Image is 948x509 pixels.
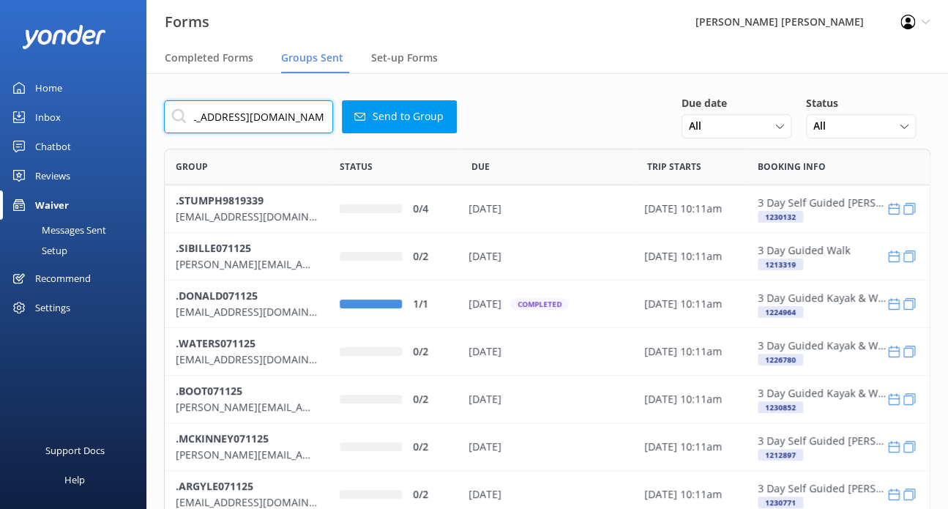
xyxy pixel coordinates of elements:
[644,486,739,502] div: [DATE] 10:11am
[176,193,264,207] b: .STUMPH9819339
[813,118,835,134] span: All
[413,248,449,264] div: 0/2
[45,436,105,465] div: Support Docs
[758,338,888,354] p: 3 Day Guided Kayak & Walk
[469,248,501,264] p: [DATE]
[176,431,269,445] b: .MCKINNEY071125
[758,259,803,270] div: 1213319
[164,185,930,233] div: row
[758,433,888,449] p: 3 Day Self Guided [PERSON_NAME] Walk
[176,288,258,302] b: .DONALD071125
[758,401,803,413] div: 1230852
[469,296,501,312] p: [DATE]
[164,233,930,280] div: row
[281,51,343,65] span: Groups Sent
[165,51,253,65] span: Completed Forms
[35,132,71,161] div: Chatbot
[758,385,888,401] p: 3 Day Guided Kayak & Walk
[165,10,209,34] h3: Forms
[371,51,438,65] span: Set-up Forms
[758,480,888,497] p: 3 Day Self Guided [PERSON_NAME] Walk
[469,391,501,407] p: [DATE]
[22,25,106,49] img: yonder-white-logo.png
[35,103,61,132] div: Inbox
[176,240,251,254] b: .SIBILLE071125
[9,240,67,261] div: Setup
[176,352,318,368] p: [EMAIL_ADDRESS][DOMAIN_NAME]
[413,486,449,502] div: 0/2
[689,118,710,134] span: All
[469,343,501,360] p: [DATE]
[176,256,318,272] p: [PERSON_NAME][EMAIL_ADDRESS][DOMAIN_NAME]
[758,195,888,211] p: 3 Day Self Guided [PERSON_NAME] Walk
[806,95,930,111] h5: Status
[682,95,806,111] h5: Due date
[9,220,146,240] a: Messages Sent
[510,298,569,310] div: Completed
[9,240,146,261] a: Setup
[469,201,501,217] p: [DATE]
[176,304,318,320] p: [EMAIL_ADDRESS][DOMAIN_NAME]
[413,343,449,360] div: 0/2
[35,73,62,103] div: Home
[176,399,318,415] p: [PERSON_NAME][EMAIL_ADDRESS][DOMAIN_NAME]
[647,160,701,174] span: Trip Starts
[164,423,930,471] div: row
[471,160,490,174] span: Due
[758,242,850,259] p: 3 Day Guided Walk
[758,211,803,223] div: 1230132
[35,190,69,220] div: Waiver
[35,264,91,293] div: Recommend
[413,391,449,407] div: 0/2
[176,335,255,349] b: .WATERS071125
[469,486,501,502] p: [DATE]
[176,447,318,463] p: [PERSON_NAME][EMAIL_ADDRESS][DOMAIN_NAME]
[176,160,208,174] span: Group
[758,290,888,306] p: 3 Day Guided Kayak & Walk
[35,293,70,322] div: Settings
[758,449,803,461] div: 1212897
[176,209,318,225] p: [EMAIL_ADDRESS][DOMAIN_NAME]
[469,439,501,455] p: [DATE]
[9,220,106,240] div: Messages Sent
[35,161,70,190] div: Reviews
[644,296,739,312] div: [DATE] 10:11am
[64,465,85,494] div: Help
[644,343,739,360] div: [DATE] 10:11am
[758,354,803,365] div: 1226780
[413,439,449,455] div: 0/2
[164,328,930,376] div: row
[176,478,253,492] b: .ARGYLE071125
[644,248,739,264] div: [DATE] 10:11am
[644,439,739,455] div: [DATE] 10:11am
[340,160,373,174] span: Status
[164,376,930,423] div: row
[758,497,803,508] div: 1230771
[644,391,739,407] div: [DATE] 10:11am
[413,201,449,217] div: 0/4
[413,296,449,312] div: 1/1
[758,306,803,318] div: 1224964
[342,100,457,133] button: Send to Group
[164,280,930,328] div: row
[758,160,826,174] span: Booking info
[644,201,739,217] div: [DATE] 10:11am
[176,383,242,397] b: .BOOT071125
